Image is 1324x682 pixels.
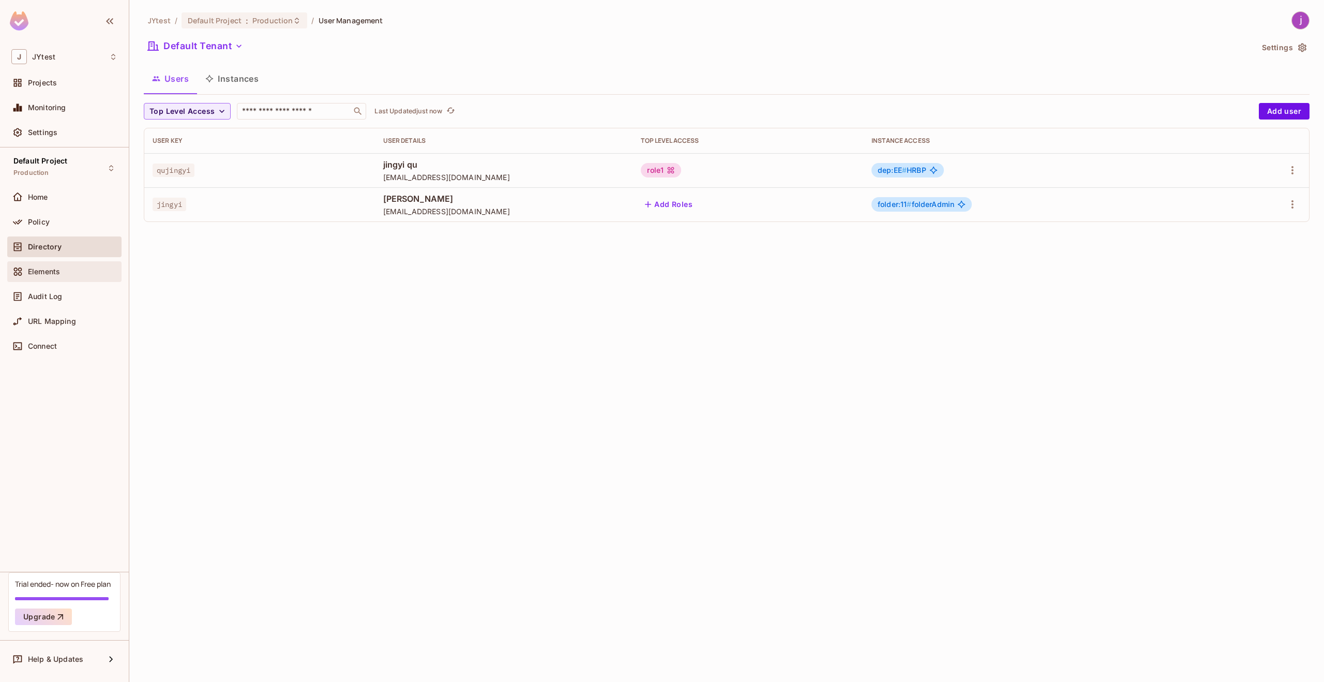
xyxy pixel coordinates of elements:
span: folder:11 [878,200,912,209]
span: Top Level Access [149,105,215,118]
button: refresh [444,105,457,117]
span: Production [13,169,49,177]
div: User Details [383,137,625,145]
span: Directory [28,243,62,251]
div: User Key [153,137,367,145]
span: jingyi qu [383,159,625,170]
div: Instance Access [871,137,1202,145]
span: Default Project [13,157,67,165]
span: [EMAIL_ADDRESS][DOMAIN_NAME] [383,206,625,216]
span: # [902,166,907,174]
span: Projects [28,79,57,87]
span: Elements [28,268,60,276]
span: Monitoring [28,103,66,112]
span: the active workspace [148,16,171,25]
span: Policy [28,218,50,226]
span: [EMAIL_ADDRESS][DOMAIN_NAME] [383,172,625,182]
span: J [11,49,27,64]
span: folderAdmin [878,200,954,209]
div: role1 [641,163,681,177]
span: Home [28,193,48,201]
span: Help & Updates [28,655,83,663]
div: Trial ended- now on Free plan [15,579,111,589]
img: jingyi qu [1292,12,1309,29]
span: URL Mapping [28,317,76,325]
button: Add user [1259,103,1310,120]
span: Settings [28,128,57,137]
span: dep:EE [878,166,907,174]
button: Instances [197,66,267,92]
img: SReyMgAAAABJRU5ErkJggg== [10,11,28,31]
button: Settings [1258,39,1310,56]
div: Top Level Access [641,137,855,145]
span: Connect [28,342,57,350]
button: Default Tenant [144,38,247,54]
span: # [907,200,911,209]
button: Users [144,66,197,92]
span: [PERSON_NAME] [383,193,625,204]
li: / [175,16,177,25]
span: : [245,17,249,25]
span: jingyi [153,198,186,211]
p: Last Updated just now [374,107,442,115]
span: qujingyi [153,164,194,177]
button: Top Level Access [144,103,231,120]
span: User Management [319,16,383,25]
span: HRBP [878,166,926,174]
span: Audit Log [28,292,62,301]
span: Production [252,16,293,25]
span: Default Project [188,16,242,25]
span: Click to refresh data [442,105,457,117]
span: Workspace: JYtest [32,53,55,61]
span: refresh [446,106,455,116]
button: Add Roles [641,196,697,213]
li: / [311,16,314,25]
button: Upgrade [15,609,72,625]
